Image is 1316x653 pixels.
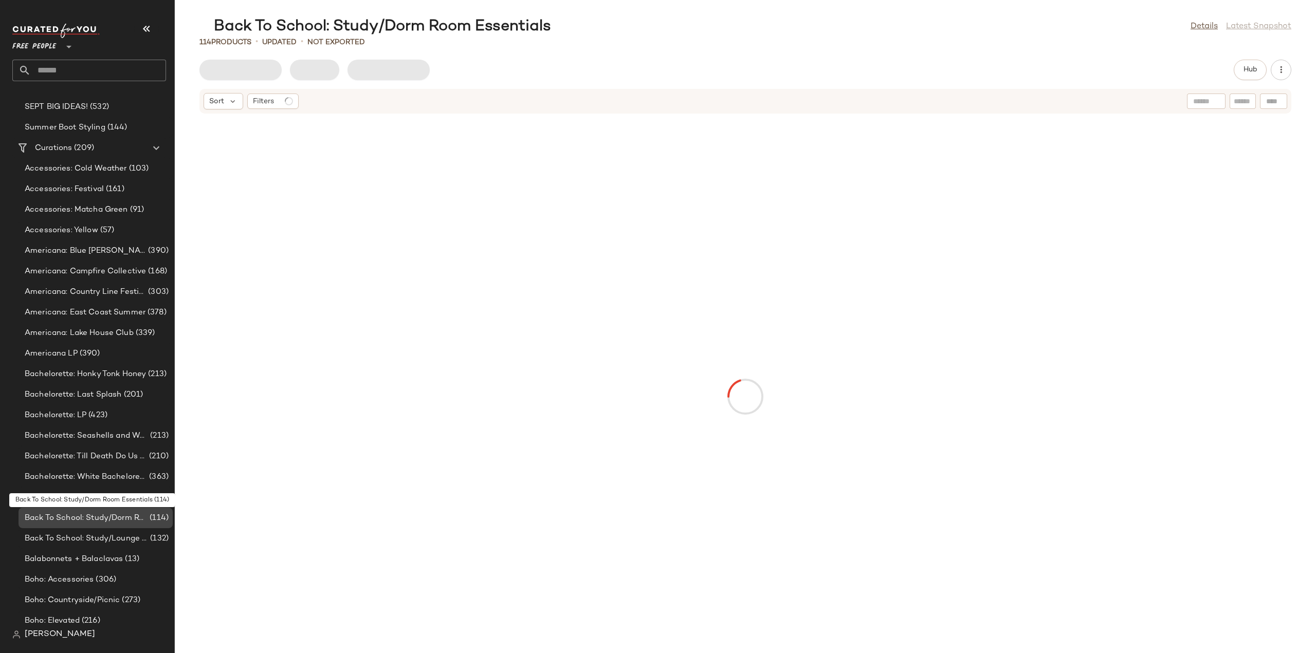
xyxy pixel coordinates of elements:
button: Hub [1234,60,1267,80]
p: Not Exported [307,37,365,48]
span: (339) [134,327,155,339]
span: Americana: East Coast Summer [25,307,145,319]
span: Bachelorette: LP [25,409,86,421]
span: (103) [127,163,149,175]
span: • [255,36,258,48]
span: (213) [148,430,169,442]
span: Bachelorette: Honky Tonk Honey [25,368,146,380]
span: Accessories: Yellow [25,225,98,236]
span: Americana: Lake House Club [25,327,134,339]
span: (216) [80,615,100,627]
span: Back To School: LP [25,492,96,503]
span: (423) [86,409,107,421]
span: Free People [12,35,57,53]
span: (213) [146,368,167,380]
span: (390) [146,245,169,257]
span: Americana: Blue [PERSON_NAME] Baby [25,245,146,257]
span: Bachelorette: Last Splash [25,389,122,401]
span: Accessories: Cold Weather [25,163,127,175]
span: Filters [253,96,274,107]
span: (150) [96,492,118,503]
span: (161) [104,183,124,195]
span: Boho: Accessories [25,574,94,586]
a: Details [1191,21,1218,33]
span: Americana LP [25,348,78,360]
span: Accessories: Matcha Green [25,204,128,216]
span: Back To School: Study/Lounge Essentials [25,533,148,545]
span: (13) [123,553,139,565]
img: cfy_white_logo.C9jOOHJF.svg [12,24,100,38]
p: updated [262,37,297,48]
span: [PERSON_NAME] [25,628,95,641]
span: Bachelorette: Seashells and Wedding Bells [25,430,148,442]
span: (390) [78,348,100,360]
span: Accessories: Festival [25,183,104,195]
span: Americana: Country Line Festival [25,286,146,298]
span: (303) [146,286,169,298]
span: (210) [147,451,169,462]
span: (363) [147,471,169,483]
span: (132) [148,533,169,545]
span: (91) [128,204,144,216]
span: Balabonnets + Balaclavas [25,553,123,565]
span: (273) [120,594,140,606]
span: (378) [145,307,167,319]
span: SEPT BIG IDEAS! [25,101,88,113]
span: Boho: Elevated [25,615,80,627]
span: Boho: Countryside/Picnic [25,594,120,606]
span: 114 [199,39,211,46]
span: (114) [148,512,169,524]
span: (306) [94,574,116,586]
span: (168) [146,266,167,277]
span: • [301,36,303,48]
span: Bachelorette: White Bachelorette Outfits [25,471,147,483]
span: (144) [105,122,127,134]
span: (201) [122,389,143,401]
div: Back To School: Study/Dorm Room Essentials [199,16,551,37]
span: Summer Boot Styling [25,122,105,134]
span: Bachelorette: Till Death Do Us Party [25,451,147,462]
span: (532) [88,101,109,113]
span: (57) [98,225,115,236]
img: svg%3e [12,630,21,639]
span: Hub [1243,66,1257,74]
span: (209) [72,142,94,154]
span: Curations [35,142,72,154]
div: Products [199,37,251,48]
span: Americana: Campfire Collective [25,266,146,277]
span: Sort [209,96,224,107]
span: Back To School: Study/Dorm Room Essentials [25,512,148,524]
